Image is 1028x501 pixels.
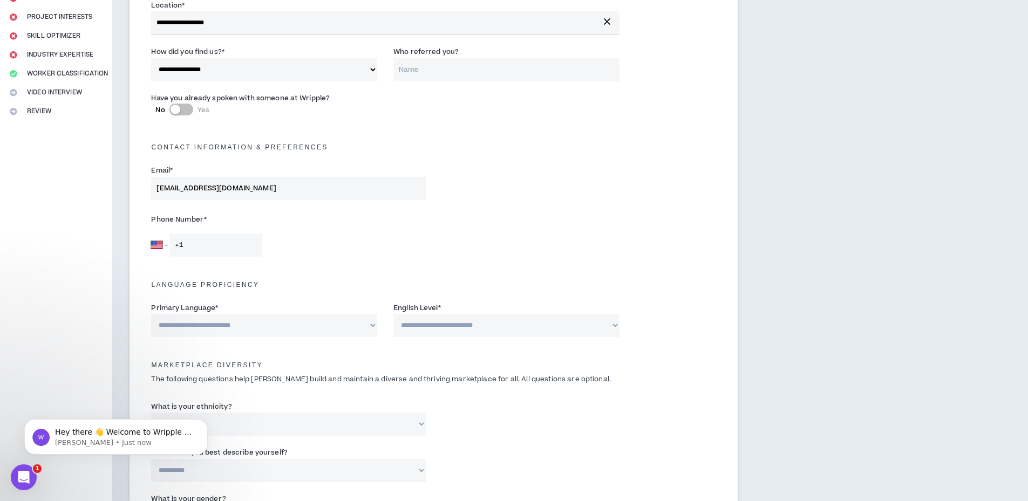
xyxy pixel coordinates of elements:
span: 1 [33,464,42,473]
input: Name [393,58,619,81]
iframe: Intercom notifications message [8,396,224,472]
h5: Contact Information & preferences [143,143,724,151]
h5: Marketplace Diversity [143,361,724,369]
h5: Language Proficiency [143,281,724,289]
button: NoYes [169,104,193,115]
iframe: Intercom live chat [11,464,37,490]
label: English Level [393,299,441,317]
label: Primary Language [151,299,218,317]
label: Email [151,162,173,179]
span: Yes [198,105,209,115]
label: Have you already spoken with someone at Wripple? [151,90,330,107]
label: Who referred you? [393,43,459,60]
label: Phone Number [151,211,425,228]
p: The following questions help [PERSON_NAME] build and maintain a diverse and thriving marketplace ... [143,374,724,385]
label: How did you find us? [151,43,224,60]
span: No [155,105,165,115]
input: Enter Email [151,177,425,200]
